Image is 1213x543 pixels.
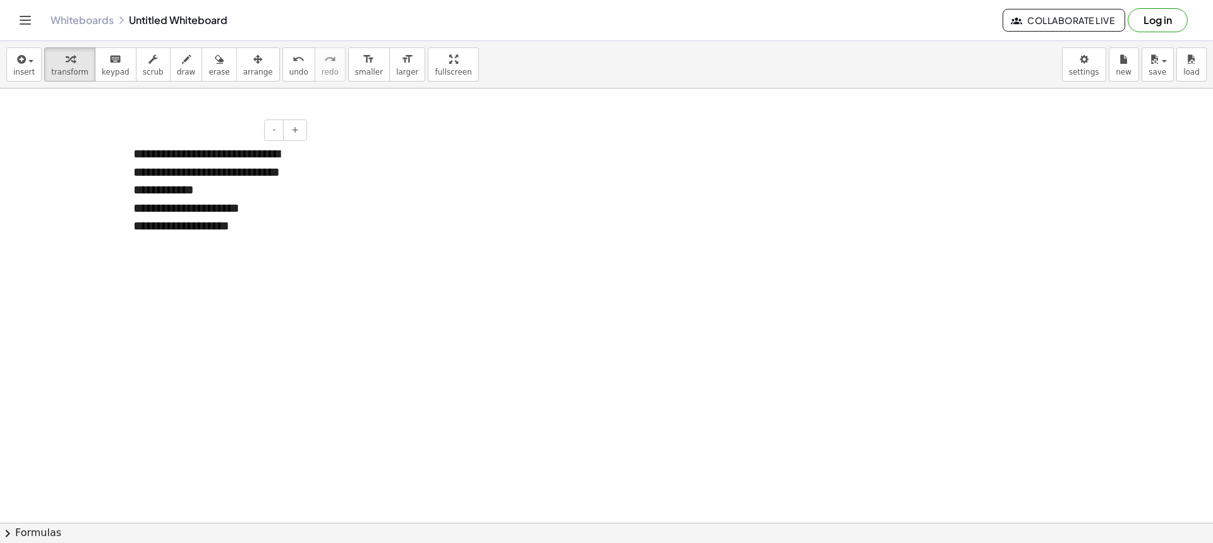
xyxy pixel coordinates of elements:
[15,10,35,30] button: Toggle navigation
[401,52,413,67] i: format_size
[1062,47,1106,82] button: settings
[95,47,136,82] button: keyboardkeypad
[363,52,375,67] i: format_size
[51,14,114,27] a: Whiteboards
[322,68,339,76] span: redo
[1069,68,1099,76] span: settings
[177,68,196,76] span: draw
[435,68,471,76] span: fullscreen
[348,47,390,82] button: format_sizesmaller
[1149,68,1166,76] span: save
[243,68,273,76] span: arrange
[1109,47,1139,82] button: new
[282,47,315,82] button: undoundo
[1116,68,1132,76] span: new
[1013,15,1114,26] span: Collaborate Live
[283,119,307,141] button: +
[389,47,425,82] button: format_sizelarger
[1128,8,1188,32] button: Log in
[109,52,121,67] i: keyboard
[396,68,418,76] span: larger
[170,47,203,82] button: draw
[143,68,164,76] span: scrub
[236,47,280,82] button: arrange
[202,47,236,82] button: erase
[324,52,336,67] i: redo
[315,47,346,82] button: redoredo
[6,47,42,82] button: insert
[1183,68,1200,76] span: load
[208,68,229,76] span: erase
[293,52,305,67] i: undo
[1176,47,1207,82] button: load
[44,47,95,82] button: transform
[51,68,88,76] span: transform
[428,47,478,82] button: fullscreen
[289,68,308,76] span: undo
[264,119,284,141] button: -
[1003,9,1125,32] button: Collaborate Live
[13,68,35,76] span: insert
[102,68,130,76] span: keypad
[1142,47,1174,82] button: save
[355,68,383,76] span: smaller
[291,125,299,135] span: +
[136,47,171,82] button: scrub
[272,125,275,135] span: -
